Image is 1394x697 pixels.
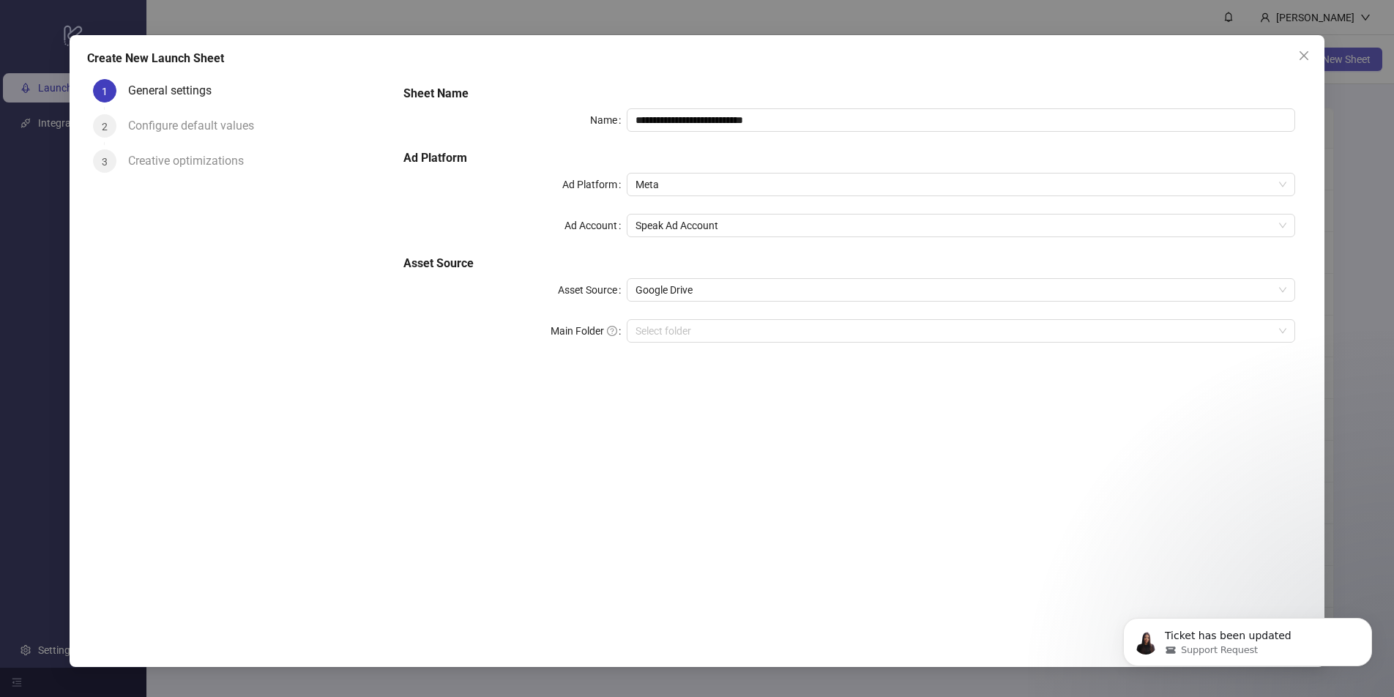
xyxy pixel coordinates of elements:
[404,85,1295,102] h5: Sheet Name
[128,79,223,102] div: General settings
[607,326,617,336] span: question-circle
[627,108,1295,132] input: Name
[558,278,627,302] label: Asset Source
[87,50,1307,67] div: Create New Launch Sheet
[551,319,627,343] label: Main Folder
[102,155,108,167] span: 3
[635,215,1286,236] span: Speak Ad Account
[1298,50,1310,61] span: close
[102,85,108,97] span: 1
[1101,587,1394,690] iframe: Intercom notifications message
[635,174,1286,195] span: Meta
[590,108,627,132] label: Name
[1292,44,1316,67] button: Close
[562,173,627,196] label: Ad Platform
[128,114,266,138] div: Configure default values
[128,149,256,173] div: Creative optimizations
[102,120,108,132] span: 2
[404,255,1295,272] h5: Asset Source
[635,279,1286,301] span: Google Drive
[404,149,1295,167] h5: Ad Platform
[564,214,627,237] label: Ad Account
